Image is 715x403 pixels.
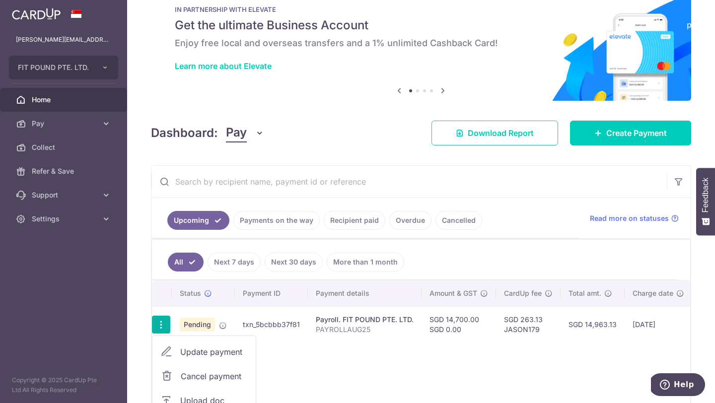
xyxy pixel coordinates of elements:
span: Amount & GST [429,288,477,298]
th: Payment ID [235,280,308,306]
span: Pay [226,124,247,142]
a: Next 30 days [265,253,323,271]
h6: Enjoy free local and overseas transfers and a 1% unlimited Cashback Card! [175,37,667,49]
span: Total amt. [569,288,601,298]
span: Create Payment [606,127,667,139]
a: Learn more about Elevate [175,61,272,71]
a: Overdue [389,211,431,230]
td: SGD 14,700.00 SGD 0.00 [422,306,496,342]
th: Payment details [308,280,422,306]
button: Pay [226,124,264,142]
span: CardUp fee [504,288,542,298]
iframe: Opens a widget where you can find more information [651,373,705,398]
span: Download Report [468,127,534,139]
a: Next 7 days [208,253,261,271]
p: PAYROLLAUG25 [316,325,414,335]
a: More than 1 month [327,253,404,271]
p: [PERSON_NAME][EMAIL_ADDRESS][DOMAIN_NAME] [16,35,111,45]
a: Read more on statuses [590,213,679,223]
span: Charge date [633,288,673,298]
span: FIT POUND PTE. LTD. [18,63,91,72]
td: SGD 263.13 JASON179 [496,306,561,342]
td: txn_5bcbbb37f81 [235,306,308,342]
span: Pay [32,119,97,129]
a: Download Report [431,121,558,145]
td: [DATE] [625,306,692,342]
span: Feedback [701,178,710,212]
span: Refer & Save [32,166,97,176]
a: All [168,253,204,271]
a: Create Payment [570,121,691,145]
span: Support [32,190,97,200]
div: Payroll. FIT POUND PTE. LTD. [316,315,414,325]
button: Feedback - Show survey [696,168,715,235]
span: Settings [32,214,97,224]
button: FIT POUND PTE. LTD. [9,56,118,79]
a: Upcoming [167,211,229,230]
img: CardUp [12,8,61,20]
span: Pending [180,318,215,332]
span: Home [32,95,97,105]
td: SGD 14,963.13 [561,306,625,342]
a: Cancelled [435,211,482,230]
h5: Get the ultimate Business Account [175,17,667,33]
p: IN PARTNERSHIP WITH ELEVATE [175,5,667,13]
span: Collect [32,142,97,152]
a: Recipient paid [324,211,385,230]
a: Payments on the way [233,211,320,230]
input: Search by recipient name, payment id or reference [151,166,667,198]
span: Status [180,288,201,298]
span: Read more on statuses [590,213,669,223]
h4: Dashboard: [151,124,218,142]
